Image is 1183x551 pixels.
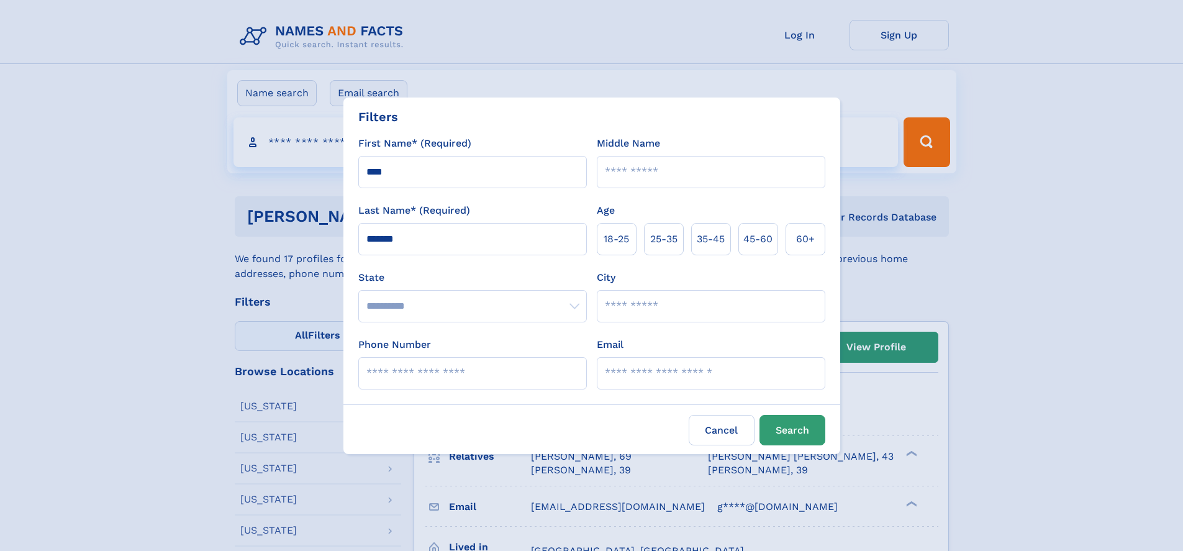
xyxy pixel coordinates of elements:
span: 35‑45 [697,232,725,247]
label: Last Name* (Required) [358,203,470,218]
span: 25‑35 [650,232,678,247]
label: Cancel [689,415,755,445]
label: Middle Name [597,136,660,151]
button: Search [759,415,825,445]
label: First Name* (Required) [358,136,471,151]
div: Filters [358,107,398,126]
label: City [597,270,615,285]
label: Phone Number [358,337,431,352]
label: State [358,270,587,285]
label: Email [597,337,623,352]
span: 45‑60 [743,232,773,247]
span: 18‑25 [604,232,629,247]
span: 60+ [796,232,815,247]
label: Age [597,203,615,218]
